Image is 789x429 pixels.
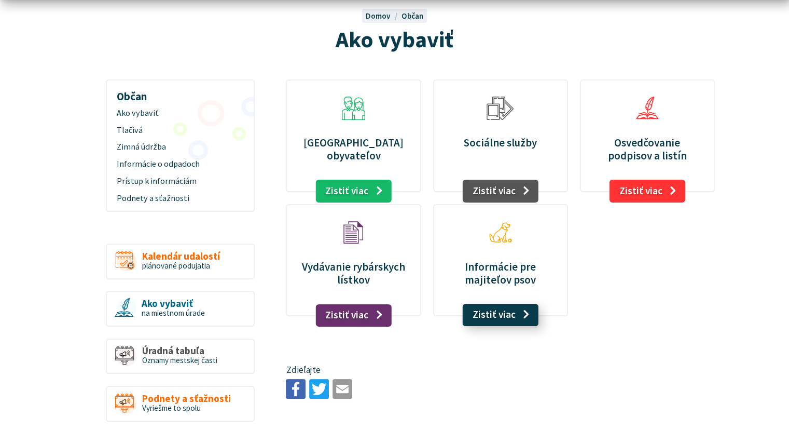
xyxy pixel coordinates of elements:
span: Oznamy mestskej časti [142,355,217,365]
a: Zistiť viac [315,304,392,327]
p: Vydávanie rybárskych lístkov [299,260,408,286]
span: Úradná tabuľa [142,345,217,356]
span: Prístup k informáciám [117,173,244,190]
span: Informácie o odpadoch [117,156,244,173]
span: na miestnom úrade [142,308,205,318]
a: Kalendár udalostí plánované podujatia [106,244,255,279]
span: Domov [366,11,391,21]
p: Osvedčovanie podpisov a listín [592,136,702,162]
p: Sociálne služby [446,136,555,149]
span: Ako vybaviť [336,25,453,53]
a: Tlačivá [110,122,250,139]
span: Podnety a sťažnosti [117,190,244,207]
span: Kalendár udalostí [142,251,220,262]
span: Ako vybaviť [142,298,205,309]
a: Podnety a sťažnosti [110,190,250,207]
img: Zdieľať na Facebooku [286,379,306,399]
a: Zimná údržba [110,139,250,156]
a: Prístup k informáciám [110,173,250,190]
a: Podnety a sťažnosti Vyriešme to spolu [106,386,255,422]
a: Občan [402,11,423,21]
p: Zdieľajte [286,364,714,377]
a: Zistiť viac [315,180,392,203]
a: Zistiť viac [462,180,538,203]
a: Zistiť viac [462,303,538,326]
a: Ako vybaviť [110,104,250,122]
a: Zistiť viac [610,180,686,203]
a: Úradná tabuľa Oznamy mestskej časti [106,339,255,374]
span: Ako vybaviť [117,104,244,122]
img: Zdieľať e-mailom [333,379,352,399]
a: Ako vybaviť na miestnom úrade [106,291,255,327]
span: Zimná údržba [117,139,244,156]
a: Informácie o odpadoch [110,156,250,173]
p: Informácie pre majiteľov psov [446,260,555,286]
span: Tlačivá [117,122,244,139]
span: Vyriešme to spolu [142,403,201,413]
span: Podnety a sťažnosti [142,393,231,404]
span: plánované podujatia [142,261,210,271]
a: Domov [366,11,401,21]
p: [GEOGRAPHIC_DATA] obyvateľov [299,136,408,162]
img: Zdieľať na Twitteri [309,379,329,399]
h3: Občan [110,83,250,104]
